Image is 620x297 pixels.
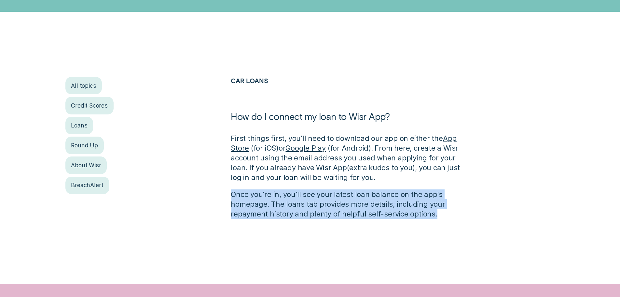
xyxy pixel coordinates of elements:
a: BreachAlert [65,177,110,194]
span: ( [328,143,330,152]
span: ) [276,143,279,152]
a: Credit Scores [65,97,114,114]
span: ) [368,143,371,152]
p: First things first, you’ll need to download our app on either the for iOS or for Android . From h... [231,133,472,182]
span: ( [347,163,350,172]
a: All topics [65,77,102,94]
a: Round Up [65,137,104,154]
p: Once you’re in, you’ll see your latest loan balance on the app's homepage. The loans tab provides... [231,189,472,219]
span: ( [251,143,254,152]
a: Google Play [285,143,326,152]
a: App Store [231,134,457,152]
a: Loans [65,117,93,134]
span: ) [412,163,415,172]
h1: How do I connect my loan to Wisr App? [231,111,472,133]
a: About Wisr [65,156,107,174]
h2: Car Loans [231,77,472,111]
a: Car Loans [231,77,268,84]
